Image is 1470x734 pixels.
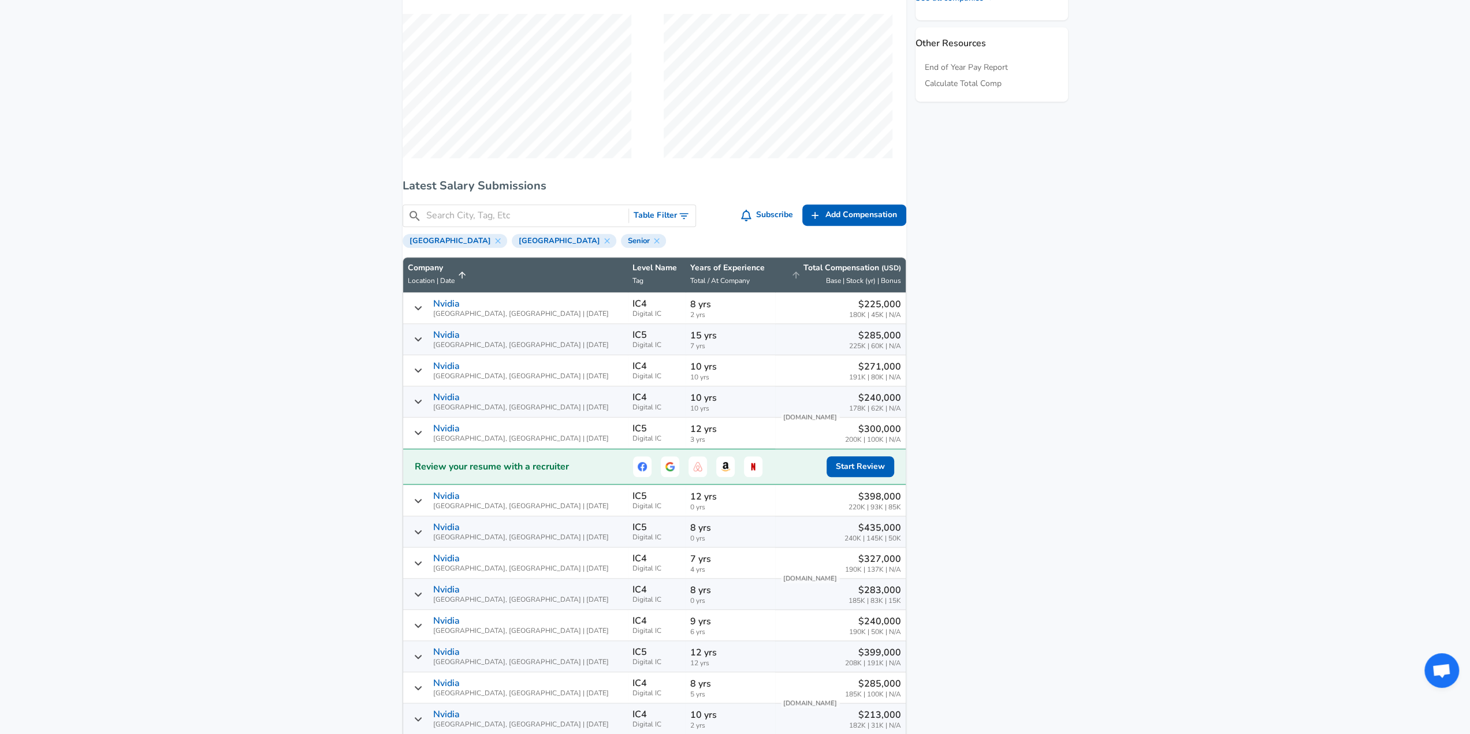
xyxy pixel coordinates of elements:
p: Nvidia [433,522,460,532]
p: $213,000 [849,708,901,722]
span: Senior [623,236,654,245]
span: 4 yrs [690,566,771,573]
div: Senior [621,234,666,248]
p: IC4 [632,392,647,403]
div: Open chat [1424,653,1459,688]
p: 10 yrs [690,708,771,722]
span: Digital IC [632,658,681,666]
span: Digital IC [632,534,681,541]
span: [GEOGRAPHIC_DATA], [GEOGRAPHIC_DATA] | [DATE] [433,310,609,318]
p: Nvidia [433,553,460,564]
a: Add Compensation [802,204,906,226]
p: Other Resources [916,27,1068,50]
p: IC5 [632,330,647,340]
span: [GEOGRAPHIC_DATA], [GEOGRAPHIC_DATA] | [DATE] [433,658,609,666]
span: 7 yrs [690,342,771,350]
span: [GEOGRAPHIC_DATA], [GEOGRAPHIC_DATA] | [DATE] [433,341,609,349]
p: IC4 [632,616,647,626]
span: 2 yrs [690,722,771,729]
span: 191K | 80K | N/A [849,374,901,381]
span: [GEOGRAPHIC_DATA], [GEOGRAPHIC_DATA] | [DATE] [433,690,609,697]
p: 7 yrs [690,552,771,566]
span: 220K | 93K | 85K [848,504,901,511]
p: Years of Experience [690,262,771,274]
span: [GEOGRAPHIC_DATA], [GEOGRAPHIC_DATA] | [DATE] [433,534,609,541]
span: CompanyLocation | Date [408,262,470,288]
p: IC4 [632,299,647,309]
span: Digital IC [632,596,681,603]
p: 10 yrs [690,391,771,405]
span: [GEOGRAPHIC_DATA], [GEOGRAPHIC_DATA] | [DATE] [433,721,609,728]
span: [GEOGRAPHIC_DATA] [514,236,605,245]
p: Nvidia [433,709,460,720]
span: 0 yrs [690,535,771,542]
p: $399,000 [845,646,901,660]
span: [GEOGRAPHIC_DATA], [GEOGRAPHIC_DATA] | [DATE] [433,435,609,442]
span: Digital IC [632,565,681,572]
button: Subscribe [739,204,798,226]
p: Level Name [632,262,681,274]
img: Airbnb [693,462,702,471]
span: Location | Date [408,276,455,285]
p: Nvidia [433,361,460,371]
h6: Latest Salary Submissions [403,177,906,195]
span: Digital IC [632,372,681,380]
p: $285,000 [849,329,901,342]
p: Nvidia [433,584,460,595]
span: 6 yrs [690,628,771,636]
span: 185K | 83K | 15K [848,597,901,605]
span: Digital IC [632,310,681,318]
p: Nvidia [433,491,460,501]
p: Nvidia [433,647,460,657]
p: $240,000 [849,391,901,405]
span: 12 yrs [690,660,771,667]
span: 208K | 191K | N/A [845,660,901,667]
p: $271,000 [849,360,901,374]
p: $283,000 [848,583,901,597]
p: Nvidia [433,678,460,688]
span: [GEOGRAPHIC_DATA] [405,236,496,245]
span: 225K | 60K | N/A [849,342,901,350]
span: 5 yrs [690,691,771,698]
span: [GEOGRAPHIC_DATA], [GEOGRAPHIC_DATA] | [DATE] [433,404,609,411]
p: Company [408,262,455,274]
span: Digital IC [632,690,681,697]
p: Nvidia [433,299,460,309]
p: Nvidia [433,392,460,403]
span: Digital IC [632,341,681,349]
p: 15 yrs [690,329,771,342]
a: Calculate Total Comp [925,78,1002,90]
p: Nvidia [433,423,460,434]
span: 10 yrs [690,405,771,412]
img: Amazon [721,462,730,471]
p: 9 yrs [690,614,771,628]
span: 0 yrs [690,504,771,511]
span: Digital IC [632,502,681,510]
button: Toggle Search Filters [629,205,695,226]
div: [GEOGRAPHIC_DATA] [512,234,616,248]
p: Nvidia [433,616,460,626]
p: 12 yrs [690,422,771,436]
span: Add Compensation [825,208,897,222]
button: Start Review [827,456,894,478]
p: $398,000 [848,490,901,504]
img: Netflix [749,462,758,471]
p: IC4 [632,361,647,371]
p: 8 yrs [690,583,771,597]
img: Google [665,462,675,471]
span: Digital IC [632,721,681,728]
p: IC5 [632,522,647,532]
span: 200K | 100K | N/A [845,436,901,444]
span: 182K | 31K | N/A [849,722,901,729]
p: Total Compensation [803,262,901,274]
p: IC5 [632,647,647,657]
span: 180K | 45K | N/A [849,311,901,319]
span: [GEOGRAPHIC_DATA], [GEOGRAPHIC_DATA] | [DATE] [433,372,609,380]
p: $327,000 [845,552,901,566]
span: 190K | 50K | N/A [849,628,901,636]
span: [GEOGRAPHIC_DATA], [GEOGRAPHIC_DATA] | [DATE] [433,502,609,510]
p: 10 yrs [690,360,771,374]
p: IC4 [632,709,647,720]
div: [GEOGRAPHIC_DATA] [403,234,507,248]
span: Base | Stock (yr) | Bonus [826,276,901,285]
